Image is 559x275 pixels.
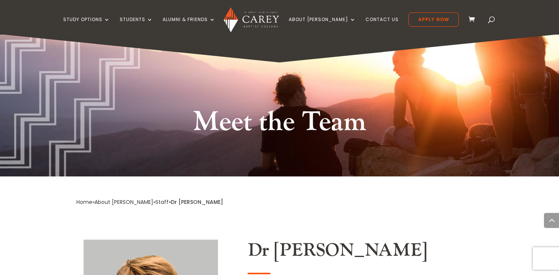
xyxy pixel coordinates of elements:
[63,17,110,35] a: Study Options
[163,17,215,35] a: Alumni & Friends
[224,7,279,32] img: Carey Baptist College
[248,240,483,265] h2: Dr [PERSON_NAME]
[120,17,153,35] a: Students
[155,198,169,206] a: Staff
[94,198,153,206] a: About [PERSON_NAME]
[289,17,356,35] a: About [PERSON_NAME]
[76,198,92,206] a: Home
[171,197,223,207] div: Dr [PERSON_NAME]
[180,105,379,144] h1: Meet the Team
[366,17,399,35] a: Contact Us
[76,197,171,207] div: » » »
[408,12,459,27] a: Apply Now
